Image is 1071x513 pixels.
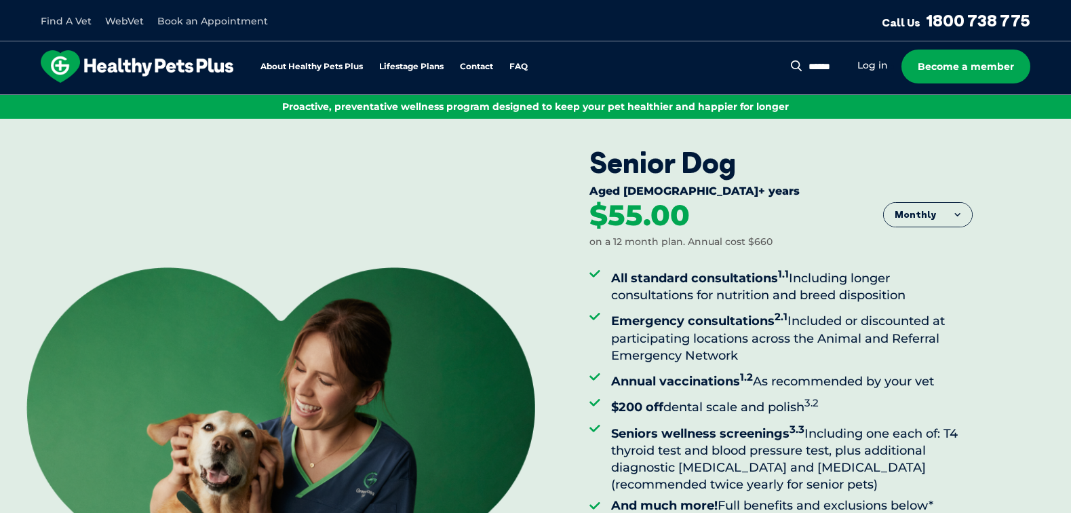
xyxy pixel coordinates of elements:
strong: And much more! [611,498,718,513]
a: Contact [460,62,493,71]
a: Lifestage Plans [379,62,444,71]
sup: 2.1 [775,310,787,323]
sup: 3.2 [804,396,819,409]
li: As recommended by your vet [611,368,973,390]
strong: Emergency consultations [611,313,787,328]
div: Senior Dog [589,146,973,180]
li: Including one each of: T4 thyroid test and blood pressure test, plus additional diagnostic [MEDIC... [611,421,973,494]
img: hpp-logo [41,50,233,83]
div: $55.00 [589,201,690,231]
div: on a 12 month plan. Annual cost $660 [589,235,773,249]
li: dental scale and polish [611,394,973,416]
li: Included or discounted at participating locations across the Animal and Referral Emergency Network [611,308,973,364]
button: Search [788,59,805,73]
a: Book an Appointment [157,15,268,27]
a: Become a member [901,50,1030,83]
sup: 1.2 [740,370,753,383]
a: Call Us1800 738 775 [882,10,1030,31]
strong: All standard consultations [611,271,789,286]
a: Log in [857,59,888,72]
li: Including longer consultations for nutrition and breed disposition [611,265,973,304]
strong: $200 off [611,400,663,415]
strong: Annual vaccinations [611,374,753,389]
strong: Seniors wellness screenings [611,426,804,441]
a: Find A Vet [41,15,92,27]
span: Proactive, preventative wellness program designed to keep your pet healthier and happier for longer [282,100,789,113]
a: About Healthy Pets Plus [260,62,363,71]
button: Monthly [884,203,972,227]
sup: 1.1 [778,267,789,280]
a: FAQ [509,62,528,71]
a: WebVet [105,15,144,27]
span: Call Us [882,16,920,29]
div: Aged [DEMOGRAPHIC_DATA]+ years [589,185,973,201]
sup: 3.3 [790,423,804,436]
